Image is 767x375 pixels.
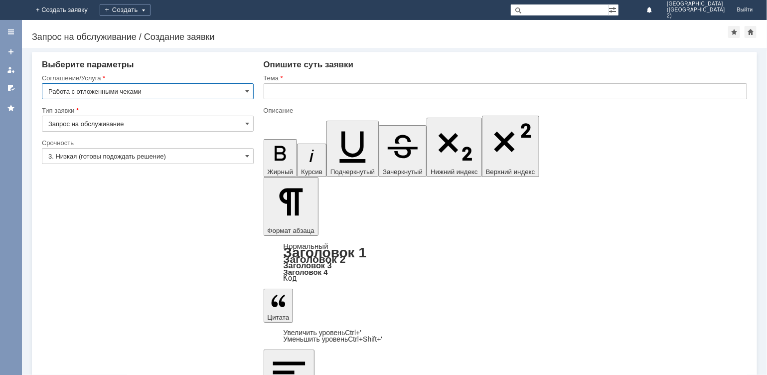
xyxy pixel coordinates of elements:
[3,62,19,78] a: Мои заявки
[264,139,298,177] button: Жирный
[667,1,725,7] span: [GEOGRAPHIC_DATA]
[326,121,379,177] button: Подчеркнутый
[383,168,423,176] span: Зачеркнутый
[268,227,314,234] span: Формат абзаца
[3,44,19,60] a: Создать заявку
[100,4,151,16] div: Создать
[284,245,367,260] a: Заголовок 1
[264,75,746,81] div: Тема
[284,242,328,250] a: Нормальный
[268,314,290,321] span: Цитата
[609,4,618,14] span: Расширенный поиск
[745,26,757,38] div: Сделать домашней страницей
[268,168,294,176] span: Жирный
[667,13,725,19] span: 2)
[264,330,748,343] div: Цитата
[330,168,375,176] span: Подчеркнутый
[42,60,134,69] span: Выберите параметры
[301,168,322,176] span: Курсив
[264,243,748,282] div: Формат абзаца
[284,274,297,283] a: Код
[264,177,318,236] button: Формат абзаца
[284,253,346,265] a: Заголовок 2
[379,125,427,177] button: Зачеркнутый
[284,329,362,337] a: Increase
[42,75,252,81] div: Соглашение/Услуга
[264,60,354,69] span: Опишите суть заявки
[431,168,478,176] span: Нижний индекс
[284,268,328,276] a: Заголовок 4
[345,329,361,337] span: Ctrl+'
[486,168,535,176] span: Верхний индекс
[348,335,382,343] span: Ctrl+Shift+'
[3,80,19,96] a: Мои согласования
[42,107,252,114] div: Тип заявки
[728,26,740,38] div: Добавить в избранное
[482,116,539,177] button: Верхний индекс
[297,144,326,177] button: Курсив
[284,261,332,270] a: Заголовок 3
[427,118,482,177] button: Нижний индекс
[42,140,252,146] div: Срочность
[667,7,725,13] span: ([GEOGRAPHIC_DATA]
[264,107,746,114] div: Описание
[264,289,294,323] button: Цитата
[284,335,383,343] a: Decrease
[32,32,728,42] div: Запрос на обслуживание / Создание заявки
